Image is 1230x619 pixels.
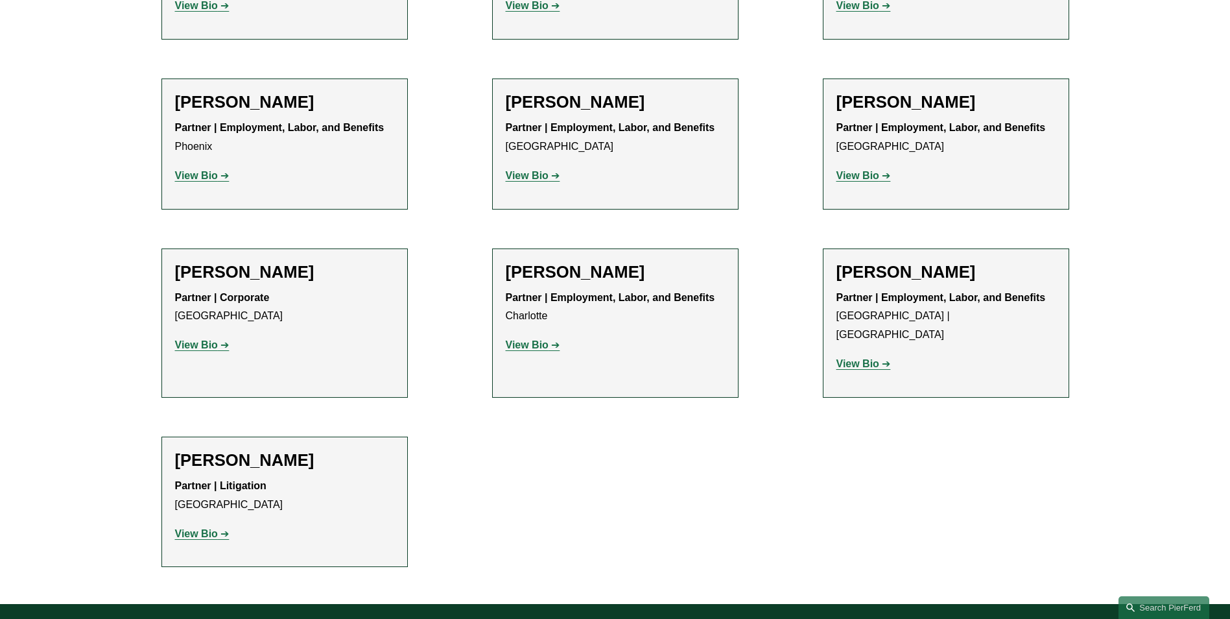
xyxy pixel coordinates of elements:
a: View Bio [506,339,560,350]
a: View Bio [175,339,230,350]
strong: View Bio [175,339,218,350]
a: Search this site [1118,596,1209,619]
strong: View Bio [506,170,549,181]
p: [GEOGRAPHIC_DATA] [836,119,1056,156]
p: Charlotte [506,289,725,326]
p: [GEOGRAPHIC_DATA] [506,119,725,156]
p: [GEOGRAPHIC_DATA] | [GEOGRAPHIC_DATA] [836,289,1056,345]
a: View Bio [175,528,230,539]
strong: Partner | Employment, Labor, and Benefits [506,122,715,133]
strong: View Bio [175,170,218,181]
strong: Partner | Employment, Labor, and Benefits [506,292,715,303]
strong: View Bio [175,528,218,539]
strong: Partner | Employment, Labor, and Benefits [836,122,1046,133]
h2: [PERSON_NAME] [175,450,394,470]
p: [GEOGRAPHIC_DATA] [175,477,394,515]
h2: [PERSON_NAME] [175,262,394,282]
strong: View Bio [506,339,549,350]
p: [GEOGRAPHIC_DATA] [175,289,394,326]
strong: View Bio [836,358,879,369]
strong: Partner | Litigation [175,480,266,491]
h2: [PERSON_NAME] [175,92,394,112]
strong: Partner | Employment, Labor, and Benefits [836,292,1046,303]
strong: Partner | Employment, Labor, and Benefits [175,122,384,133]
p: Phoenix [175,119,394,156]
a: View Bio [836,170,891,181]
h2: [PERSON_NAME] [506,92,725,112]
h2: [PERSON_NAME] [836,92,1056,112]
a: View Bio [836,358,891,369]
h2: [PERSON_NAME] [836,262,1056,282]
a: View Bio [175,170,230,181]
strong: Partner | Corporate [175,292,270,303]
h2: [PERSON_NAME] [506,262,725,282]
strong: View Bio [836,170,879,181]
a: View Bio [506,170,560,181]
